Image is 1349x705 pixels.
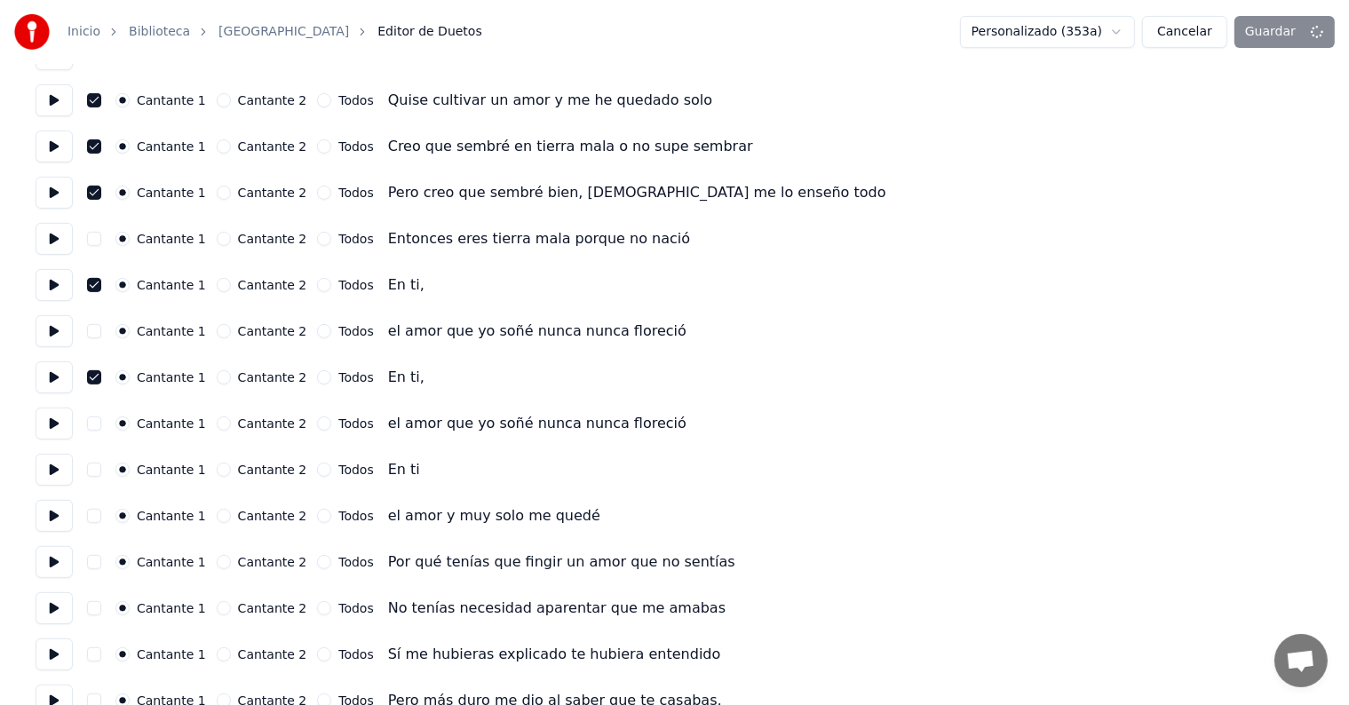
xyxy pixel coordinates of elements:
[238,186,307,199] label: Cantante 2
[67,23,100,41] a: Inicio
[338,602,373,614] label: Todos
[338,94,373,107] label: Todos
[388,598,726,619] div: No tenías necesidad aparentar que me amabas
[388,182,886,203] div: Pero creo que sembré bien, [DEMOGRAPHIC_DATA] me lo enseño todo
[137,510,206,522] label: Cantante 1
[238,371,307,384] label: Cantante 2
[338,233,373,245] label: Todos
[137,602,206,614] label: Cantante 1
[238,233,307,245] label: Cantante 2
[137,233,206,245] label: Cantante 1
[338,417,373,430] label: Todos
[238,94,307,107] label: Cantante 2
[338,140,373,153] label: Todos
[388,644,721,665] div: Sí me hubieras explicado te hubiera entendido
[238,556,307,568] label: Cantante 2
[338,510,373,522] label: Todos
[137,648,206,661] label: Cantante 1
[137,325,206,337] label: Cantante 1
[388,367,425,388] div: En ti,
[238,648,307,661] label: Cantante 2
[218,23,349,41] a: [GEOGRAPHIC_DATA]
[238,417,307,430] label: Cantante 2
[388,274,425,296] div: En ti,
[137,417,206,430] label: Cantante 1
[388,459,420,480] div: En ti
[238,463,307,476] label: Cantante 2
[388,551,735,573] div: Por qué tenías que fingir un amor que no sentías
[388,136,753,157] div: Creo que sembré en tierra mala o no supe sembrar
[338,186,373,199] label: Todos
[137,186,206,199] label: Cantante 1
[137,556,206,568] label: Cantante 1
[238,140,307,153] label: Cantante 2
[338,371,373,384] label: Todos
[388,90,712,111] div: Quise cultivar un amor y me he quedado solo
[388,505,600,527] div: el amor y muy solo me quedé
[137,94,206,107] label: Cantante 1
[1142,16,1227,48] button: Cancelar
[137,140,206,153] label: Cantante 1
[388,413,686,434] div: el amor que yo soñé nunca nunca floreció
[338,648,373,661] label: Todos
[1274,634,1328,687] div: Chat abierto
[238,279,307,291] label: Cantante 2
[129,23,190,41] a: Biblioteca
[137,371,206,384] label: Cantante 1
[377,23,481,41] span: Editor de Duetos
[238,602,307,614] label: Cantante 2
[238,325,307,337] label: Cantante 2
[137,463,206,476] label: Cantante 1
[388,228,690,250] div: Entonces eres tierra mala porque no nació
[338,556,373,568] label: Todos
[137,279,206,291] label: Cantante 1
[338,279,373,291] label: Todos
[67,23,482,41] nav: breadcrumb
[338,463,373,476] label: Todos
[14,14,50,50] img: youka
[238,510,307,522] label: Cantante 2
[338,325,373,337] label: Todos
[388,321,686,342] div: el amor que yo soñé nunca nunca floreció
